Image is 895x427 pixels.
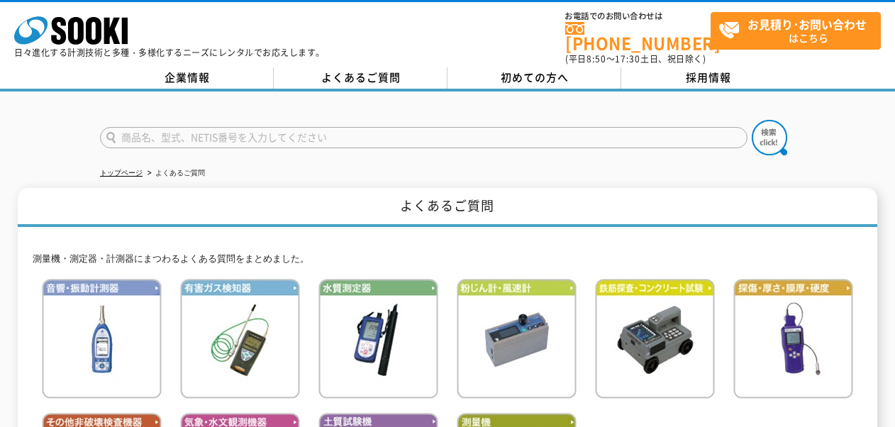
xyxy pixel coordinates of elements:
p: 測量機・測定器・計測器にまつわるよくある質問をまとめました。 [33,252,862,267]
span: 17:30 [615,52,640,65]
img: 探傷・厚さ・膜厚・硬度 [733,279,853,399]
a: [PHONE_NUMBER] [565,22,711,51]
li: よくあるご質問 [145,166,205,181]
a: 企業情報 [100,67,274,89]
a: 初めての方へ [448,67,621,89]
span: 初めての方へ [501,70,569,85]
span: お電話でのお問い合わせは [565,12,711,21]
img: 有害ガス検知器 [180,279,300,399]
p: 日々進化する計測技術と多種・多様化するニーズにレンタルでお応えします。 [14,48,325,57]
input: 商品名、型式、NETIS番号を入力してください [100,127,747,148]
a: トップページ [100,169,143,177]
img: 水質測定器 [318,279,438,399]
a: よくあるご質問 [274,67,448,89]
span: 8:50 [587,52,606,65]
span: はこちら [718,13,880,48]
img: btn_search.png [752,120,787,155]
span: (平日 ～ 土日、祝日除く) [565,52,706,65]
img: 鉄筋検査・コンクリート試験 [595,279,715,399]
a: お見積り･お問い合わせはこちら [711,12,881,50]
a: 採用情報 [621,67,795,89]
img: 粉じん計・風速計 [457,279,577,399]
img: 音響・振動計測器 [42,279,162,399]
h1: よくあるご質問 [18,188,877,227]
strong: お見積り･お問い合わせ [747,16,867,33]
